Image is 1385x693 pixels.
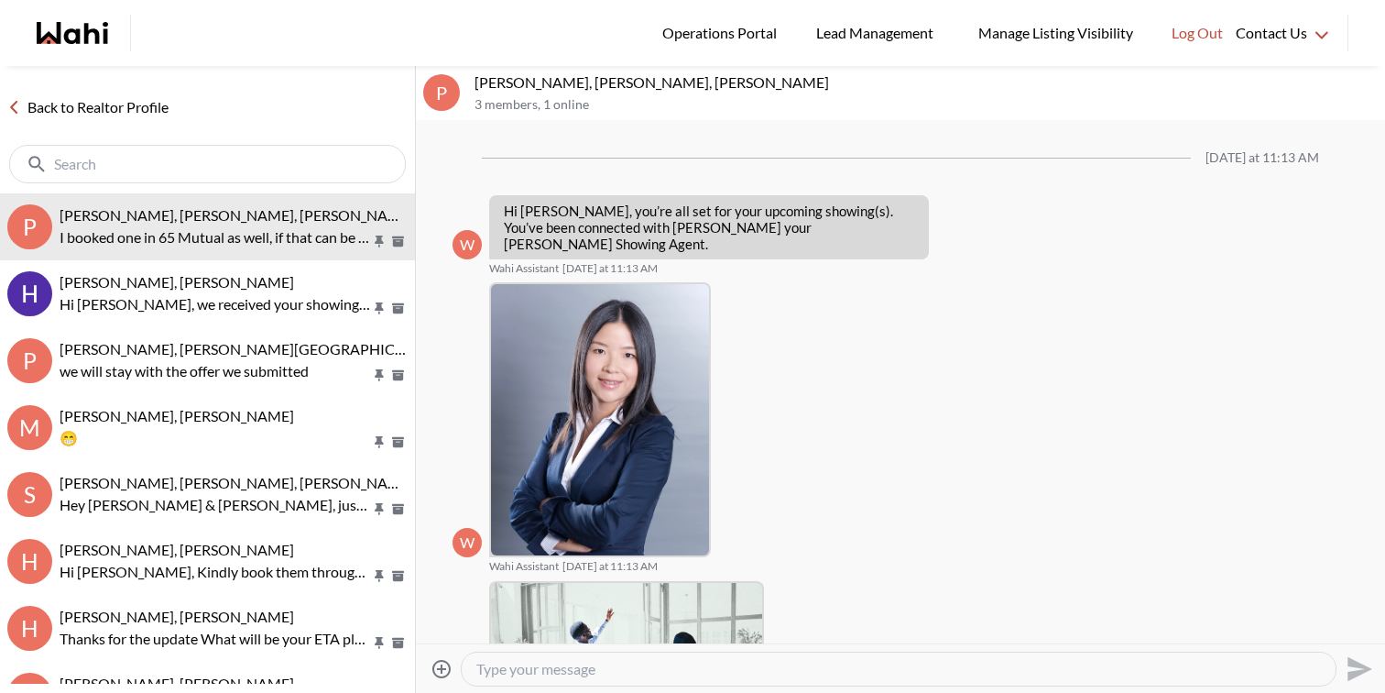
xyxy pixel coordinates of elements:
[1205,150,1319,166] div: [DATE] at 11:13 AM
[973,21,1139,45] span: Manage Listing Visibility
[7,204,52,249] div: P
[816,21,940,45] span: Lead Management
[7,338,52,383] div: P
[60,561,371,583] p: Hi [PERSON_NAME], Kindly book them through the app and we can get them scheduled for you. Thanks
[504,203,914,252] p: Hi [PERSON_NAME], you’re all set for your upcoming showing(s). You’ve been connected with [PERSON...
[489,559,559,574] span: Wahi Assistant
[371,434,387,450] button: Pin
[388,234,408,249] button: Archive
[388,501,408,517] button: Archive
[476,660,1321,678] textarea: Type your message
[7,271,52,316] div: Hema Alageson, Faraz
[7,472,52,517] div: S
[491,284,709,555] img: 865f10501e70c465.jpeg
[7,405,52,450] div: M
[37,22,108,44] a: Wahi homepage
[562,261,658,276] time: 2025-08-23T15:13:33.367Z
[7,539,52,584] div: H
[388,635,408,651] button: Archive
[388,568,408,584] button: Archive
[1172,21,1223,45] span: Log Out
[60,340,442,357] span: [PERSON_NAME], [PERSON_NAME][GEOGRAPHIC_DATA]
[60,494,371,516] p: Hey [PERSON_NAME] & [PERSON_NAME], just spoke to the realtor. Even though 88 rose is zoned as a R...
[1336,648,1378,689] button: Send
[60,628,371,650] p: Thanks for the update What will be your ETA pls sir Thx
[60,273,294,291] span: [PERSON_NAME], [PERSON_NAME]
[453,528,482,557] div: W
[388,368,408,383] button: Archive
[562,559,658,574] time: 2025-08-23T15:13:34.253Z
[371,501,387,517] button: Pin
[388,301,408,316] button: Archive
[7,271,52,316] img: H
[60,541,294,558] span: [PERSON_NAME], [PERSON_NAME]
[7,606,52,651] div: H
[371,368,387,383] button: Pin
[423,74,460,111] div: P
[371,635,387,651] button: Pin
[474,97,1378,113] p: 3 members , 1 online
[371,234,387,249] button: Pin
[371,568,387,584] button: Pin
[60,360,371,382] p: we will stay with the offer we submitted
[388,434,408,450] button: Archive
[371,301,387,316] button: Pin
[54,155,365,173] input: Search
[60,675,294,692] span: [PERSON_NAME], [PERSON_NAME]
[60,407,294,424] span: [PERSON_NAME], [PERSON_NAME]
[60,608,294,625] span: [PERSON_NAME], [PERSON_NAME]
[662,21,783,45] span: Operations Portal
[60,474,414,491] span: [PERSON_NAME], [PERSON_NAME], [PERSON_NAME]
[489,261,559,276] span: Wahi Assistant
[60,206,414,224] span: [PERSON_NAME], [PERSON_NAME], [PERSON_NAME]
[60,226,371,248] p: I booked one in 65 Mutual as well, if that can be arranged too that would be nice.
[453,230,482,259] div: W
[60,427,371,449] p: 😁
[60,293,371,315] p: Hi [PERSON_NAME], we received your showing requests - exciting 🎉 . We will be in touch shortly.
[474,73,1378,92] p: [PERSON_NAME], [PERSON_NAME], [PERSON_NAME]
